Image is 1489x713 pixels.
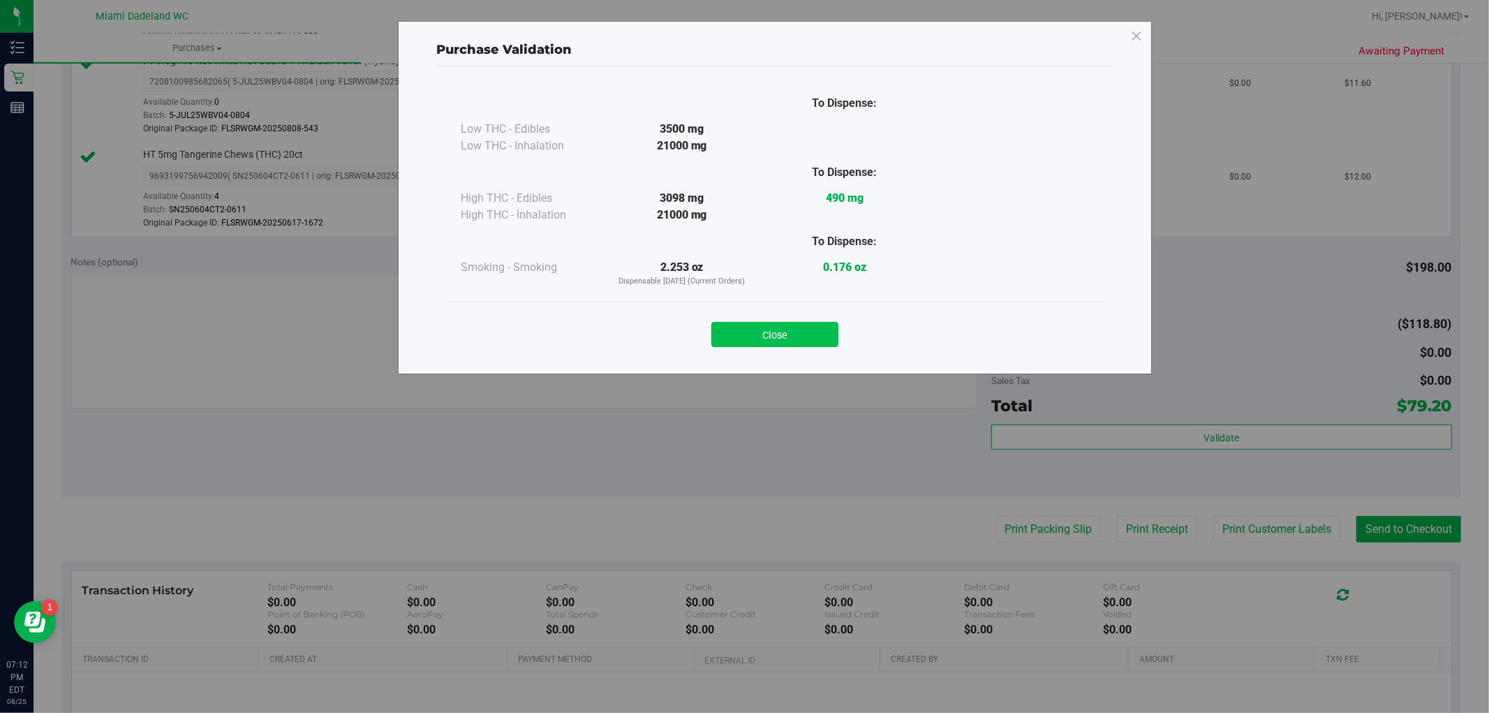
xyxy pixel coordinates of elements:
div: 3500 mg [600,121,763,138]
iframe: Resource center [14,601,56,643]
div: To Dispense: [763,95,926,112]
div: 21000 mg [600,207,763,223]
div: To Dispense: [763,164,926,181]
div: Smoking - Smoking [461,259,600,276]
iframe: Resource center unread badge [41,599,58,616]
button: Close [711,322,838,347]
div: 2.253 oz [600,259,763,288]
strong: 0.176 oz [823,260,866,274]
div: Low THC - Edibles [461,121,600,138]
div: High THC - Edibles [461,190,600,207]
div: 3098 mg [600,190,763,207]
div: To Dispense: [763,233,926,250]
strong: 490 mg [826,191,864,205]
span: Purchase Validation [436,42,572,57]
p: Dispensable [DATE] (Current Orders) [600,276,763,288]
div: Low THC - Inhalation [461,138,600,154]
div: 21000 mg [600,138,763,154]
div: High THC - Inhalation [461,207,600,223]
